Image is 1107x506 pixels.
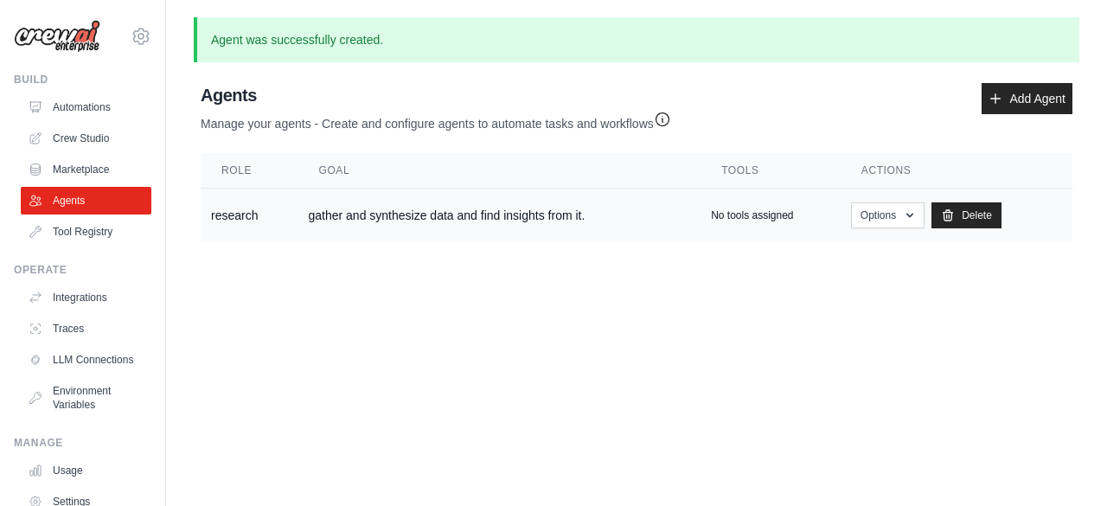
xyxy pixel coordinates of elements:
[701,153,841,189] th: Tools
[201,83,671,107] h2: Agents
[14,263,151,277] div: Operate
[711,208,793,222] p: No tools assigned
[21,377,151,419] a: Environment Variables
[931,202,1001,228] a: Delete
[298,189,701,243] td: gather and synthesize data and find insights from it.
[14,73,151,86] div: Build
[21,346,151,374] a: LLM Connections
[201,189,298,243] td: research
[21,315,151,343] a: Traces
[982,83,1072,114] a: Add Agent
[201,107,671,132] p: Manage your agents - Create and configure agents to automate tasks and workflows
[14,20,100,53] img: Logo
[21,457,151,484] a: Usage
[21,218,151,246] a: Tool Registry
[851,202,925,228] button: Options
[21,156,151,183] a: Marketplace
[21,187,151,215] a: Agents
[14,436,151,450] div: Manage
[841,153,1072,189] th: Actions
[21,125,151,152] a: Crew Studio
[21,284,151,311] a: Integrations
[21,93,151,121] a: Automations
[201,153,298,189] th: Role
[298,153,701,189] th: Goal
[194,17,1079,62] p: Agent was successfully created.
